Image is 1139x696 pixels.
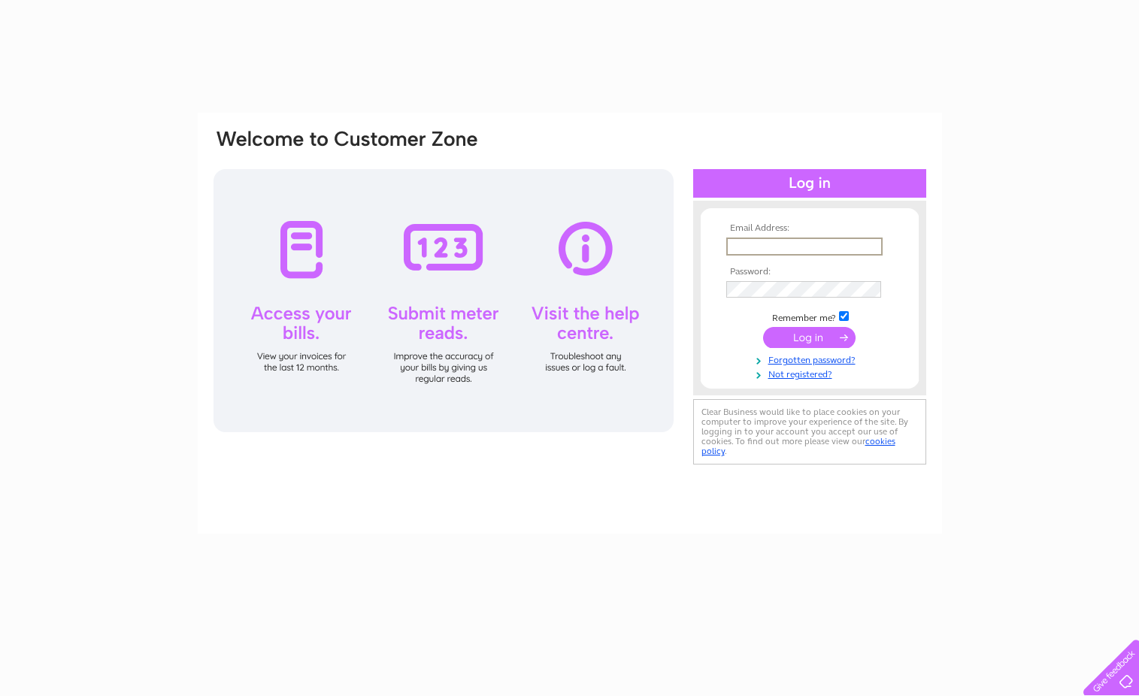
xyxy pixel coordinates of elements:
th: Email Address: [722,223,897,234]
a: Not registered? [726,366,897,380]
div: Clear Business would like to place cookies on your computer to improve your experience of the sit... [693,399,926,465]
th: Password: [722,267,897,277]
a: cookies policy [701,436,895,456]
input: Submit [763,327,856,348]
td: Remember me? [722,309,897,324]
a: Forgotten password? [726,352,897,366]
